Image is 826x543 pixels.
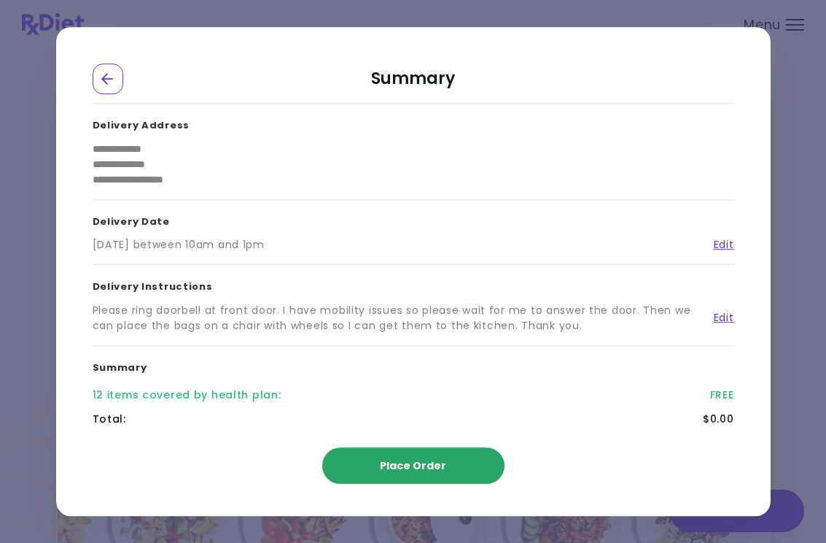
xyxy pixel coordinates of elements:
h3: Summary [93,346,734,384]
span: Place Order [380,458,446,473]
div: Total : [93,412,126,427]
div: [DATE] between 10am and 1pm [93,237,265,253]
h3: Delivery Date [93,200,734,238]
div: FREE [710,388,734,403]
div: RxDiet service is free [93,431,734,482]
div: $0.00 [703,412,734,427]
a: Edit [703,310,734,326]
div: Go Back [93,63,123,94]
button: Place Order [322,447,504,484]
h3: Delivery Instructions [93,265,734,303]
div: 12 items covered by health plan : [93,388,281,403]
div: Please ring doorbell at front door. I have mobility issues so please wait for me to answer the do... [93,303,703,334]
a: Edit [703,237,734,253]
h3: Delivery Address [93,104,734,142]
h2: Summary [93,63,734,104]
